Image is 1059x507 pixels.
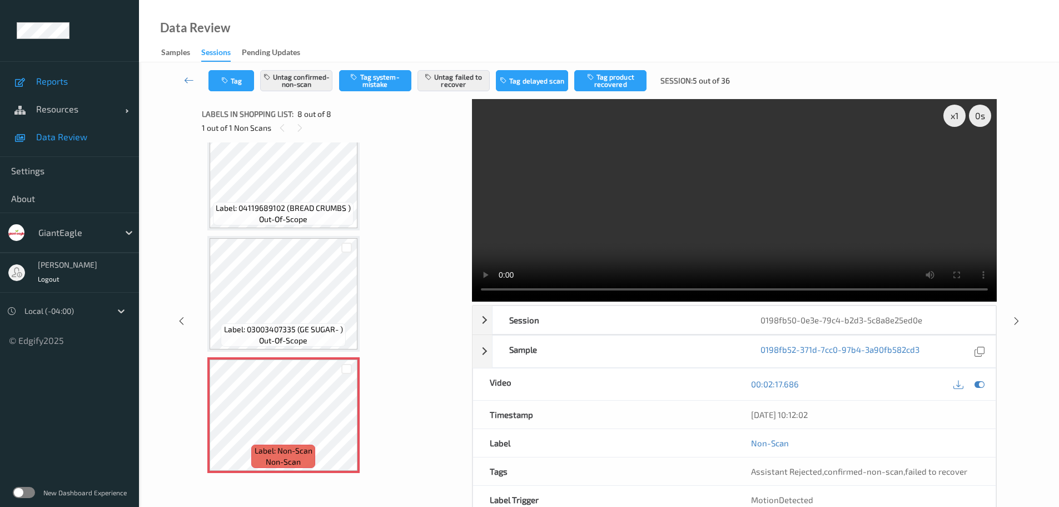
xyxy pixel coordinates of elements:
span: 8 out of 8 [297,109,331,120]
span: out-of-scope [259,214,307,225]
div: Samples [161,47,190,61]
span: , , [751,466,967,476]
button: Tag delayed scan [496,70,568,91]
span: Labels in shopping list: [202,109,294,120]
span: Label: 03003407335 (GE SUGAR- ) [224,324,343,335]
div: Video [473,368,734,400]
span: Session: [660,75,693,86]
a: Sessions [201,45,242,62]
span: out-of-scope [259,335,307,346]
button: Tag product recovered [574,70,647,91]
div: Pending Updates [242,47,300,61]
span: failed to recover [905,466,967,476]
button: Untag failed to recover [417,70,490,91]
div: x 1 [943,105,966,127]
div: Sessions [201,47,231,62]
button: Tag [208,70,254,91]
span: confirmed-non-scan [824,466,903,476]
div: Label [473,429,734,457]
a: 00:02:17.686 [751,378,799,390]
span: Assistant Rejected [751,466,822,476]
div: 0 s [969,105,991,127]
div: Timestamp [473,401,734,429]
div: Session [493,306,744,334]
span: 5 out of 36 [693,75,730,86]
div: Data Review [160,22,230,33]
button: Untag confirmed-non-scan [260,70,332,91]
button: Tag system-mistake [339,70,411,91]
div: Sample [493,336,744,367]
div: Tags [473,457,734,485]
span: non-scan [266,456,301,467]
a: Pending Updates [242,45,311,61]
div: Session0198fb50-0e3e-79c4-b2d3-5c8a8e25ed0e [473,306,996,334]
div: Sample0198fb52-371d-7cc0-97b4-3a90fb582cd3 [473,335,996,368]
div: 1 out of 1 Non Scans [202,121,464,135]
span: Label: Non-Scan [255,445,312,456]
span: Label: 04119689102 (BREAD CRUMBS ) [216,203,351,214]
a: Non-Scan [751,437,789,449]
a: Samples [161,45,201,61]
div: 0198fb50-0e3e-79c4-b2d3-5c8a8e25ed0e [744,306,995,334]
div: [DATE] 10:12:02 [751,409,979,420]
a: 0198fb52-371d-7cc0-97b4-3a90fb582cd3 [760,344,919,359]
